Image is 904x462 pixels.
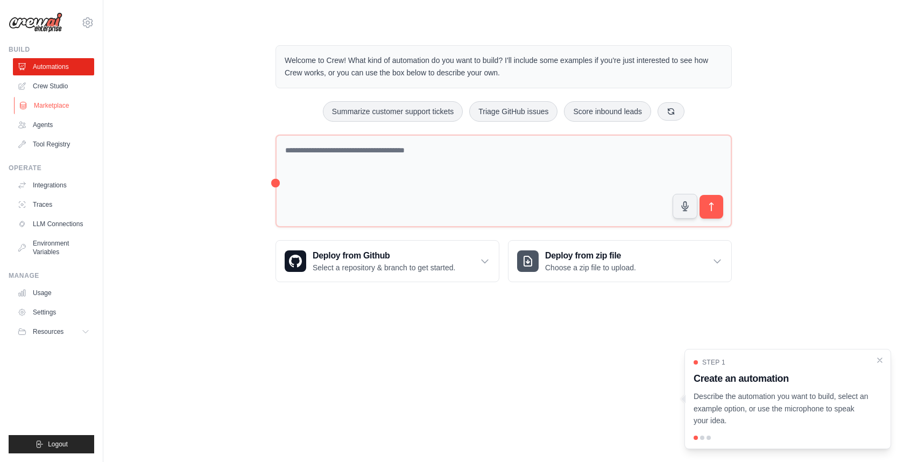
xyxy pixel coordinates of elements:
[48,440,68,449] span: Logout
[545,262,636,273] p: Choose a zip file to upload.
[13,58,94,75] a: Automations
[850,410,904,462] div: Widget de chat
[13,323,94,340] button: Resources
[9,45,94,54] div: Build
[469,101,557,122] button: Triage GitHub issues
[564,101,651,122] button: Score inbound leads
[13,136,94,153] a: Tool Registry
[545,249,636,262] h3: Deploy from zip file
[323,101,463,122] button: Summarize customer support tickets
[9,164,94,172] div: Operate
[285,54,723,79] p: Welcome to Crew! What kind of automation do you want to build? I'll include some examples if you'...
[13,284,94,302] a: Usage
[850,410,904,462] iframe: Chat Widget
[9,12,62,33] img: Logo
[313,262,455,273] p: Select a repository & branch to get started.
[14,97,95,114] a: Marketplace
[13,235,94,261] a: Environment Variables
[13,116,94,134] a: Agents
[33,327,63,336] span: Resources
[694,390,869,427] p: Describe the automation you want to build, select an example option, or use the microphone to spe...
[313,249,455,262] h3: Deploy from Github
[13,177,94,194] a: Integrations
[694,371,869,386] h3: Create an automation
[13,215,94,233] a: LLM Connections
[702,358,725,367] span: Step 1
[13,78,94,95] a: Crew Studio
[9,435,94,453] button: Logout
[13,196,94,213] a: Traces
[9,271,94,280] div: Manage
[875,356,884,365] button: Close walkthrough
[13,304,94,321] a: Settings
